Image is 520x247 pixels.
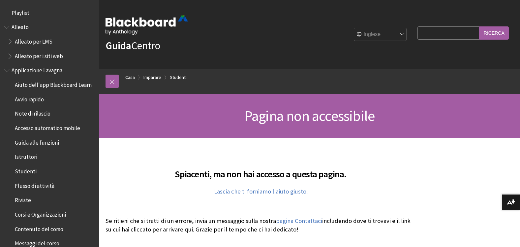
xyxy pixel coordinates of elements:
img: Lavagna di Anthology [106,16,188,35]
span: Riviste [15,195,31,204]
nav: Struttura del libro per l'Antologia Ally Help [4,22,95,62]
span: Applicazione Lavagna [12,65,62,74]
span: Alleato per LMS [15,36,52,45]
p: Se ritieni che si tratti di un errore, invia un messaggio sulla nostra includendo dove ti trovavi... [106,217,416,234]
span: Note di rilascio [15,108,50,117]
a: Lascia che ti forniamo l'aiuto giusto. [214,188,308,195]
span: Guida alle funzioni [15,137,59,146]
span: Alleato [12,22,29,31]
a: pagina Contattaci [276,217,322,225]
select: Selettore della lingua del sito [354,28,407,41]
span: Accesso automatico mobile [15,123,80,131]
span: Studenti [15,166,37,175]
span: Avvio rapido [15,94,44,103]
a: GuidaCentro [106,39,160,52]
span: Messaggi del corso [15,238,59,247]
span: Contenuto del corso [15,224,63,232]
a: Casa [125,73,135,82]
span: Istruttori [15,152,37,160]
a: Studenti [170,73,187,82]
a: Imparare [143,73,161,82]
h2: Spiacenti, ma non hai accesso a questa pagina. [106,159,416,181]
span: Playlist [12,7,29,16]
strong: Guida [106,39,131,52]
input: Ricerca [479,26,509,39]
span: Alleato per i siti web [15,51,63,59]
span: Aiuto dell'app Blackboard Learn [15,79,92,88]
span: Flusso di attività [15,180,54,189]
nav: Struttura del libro per le playlist [4,7,95,18]
span: Pagina non accessibile [244,107,375,125]
span: Corsi e Organizzazioni [15,209,66,218]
